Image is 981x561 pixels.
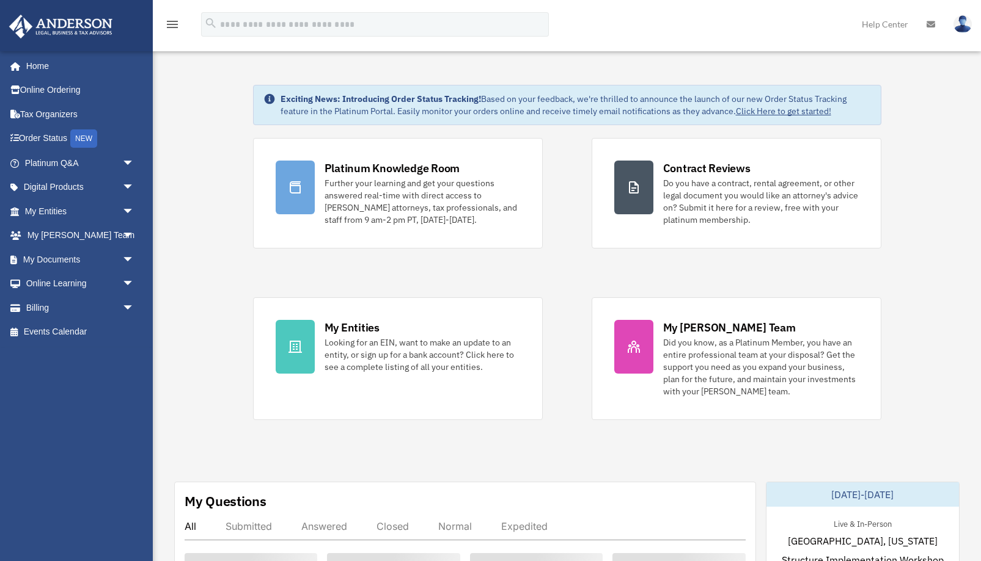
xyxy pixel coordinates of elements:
[592,297,881,420] a: My [PERSON_NAME] Team Did you know, as a Platinum Member, you have an entire professional team at...
[185,520,196,532] div: All
[204,16,218,30] i: search
[736,106,831,117] a: Click Here to get started!
[592,138,881,248] a: Contract Reviews Do you have a contract, rental agreement, or other legal document you would like...
[301,520,347,532] div: Answered
[281,93,481,104] strong: Exciting News: Introducing Order Status Tracking!
[122,199,147,224] span: arrow_drop_down
[953,15,972,33] img: User Pic
[281,93,871,117] div: Based on your feedback, we're thrilled to announce the launch of our new Order Status Tracking fe...
[325,320,380,335] div: My Entities
[9,78,153,103] a: Online Ordering
[6,15,116,38] img: Anderson Advisors Platinum Portal
[9,295,153,320] a: Billingarrow_drop_down
[663,336,859,397] div: Did you know, as a Platinum Member, you have an entire professional team at your disposal? Get th...
[9,320,153,344] a: Events Calendar
[766,482,959,507] div: [DATE]-[DATE]
[663,320,796,335] div: My [PERSON_NAME] Team
[824,516,902,529] div: Live & In-Person
[663,177,859,226] div: Do you have a contract, rental agreement, or other legal document you would like an attorney's ad...
[165,17,180,32] i: menu
[70,129,97,148] div: NEW
[9,272,153,296] a: Online Learningarrow_drop_down
[438,520,472,532] div: Normal
[9,247,153,272] a: My Documentsarrow_drop_down
[501,520,548,532] div: Expedited
[325,177,520,226] div: Further your learning and get your questions answered real-time with direct access to [PERSON_NAM...
[377,520,409,532] div: Closed
[9,175,153,200] a: Digital Productsarrow_drop_down
[253,138,543,248] a: Platinum Knowledge Room Further your learning and get your questions answered real-time with dire...
[122,272,147,297] span: arrow_drop_down
[122,175,147,200] span: arrow_drop_down
[9,223,153,248] a: My [PERSON_NAME] Teamarrow_drop_down
[325,336,520,373] div: Looking for an EIN, want to make an update to an entity, or sign up for a bank account? Click her...
[9,199,153,223] a: My Entitiesarrow_drop_down
[122,223,147,248] span: arrow_drop_down
[185,492,266,510] div: My Questions
[226,520,272,532] div: Submitted
[663,161,751,176] div: Contract Reviews
[9,102,153,126] a: Tax Organizers
[9,126,153,151] a: Order StatusNEW
[253,297,543,420] a: My Entities Looking for an EIN, want to make an update to an entity, or sign up for a bank accoun...
[122,247,147,272] span: arrow_drop_down
[165,21,180,32] a: menu
[9,54,147,78] a: Home
[788,534,938,548] span: [GEOGRAPHIC_DATA], [US_STATE]
[122,295,147,320] span: arrow_drop_down
[325,161,460,176] div: Platinum Knowledge Room
[122,151,147,176] span: arrow_drop_down
[9,151,153,175] a: Platinum Q&Aarrow_drop_down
